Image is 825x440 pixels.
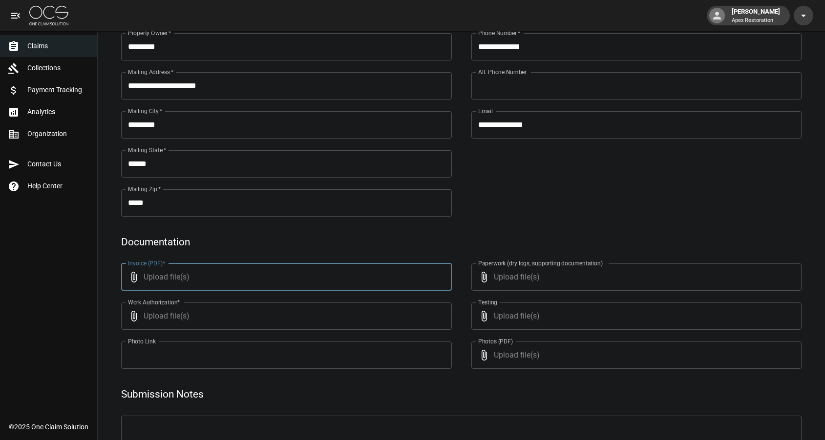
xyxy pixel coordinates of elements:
[728,7,784,24] div: [PERSON_NAME]
[128,68,173,76] label: Mailing Address
[27,129,89,139] span: Organization
[494,341,776,369] span: Upload file(s)
[29,6,68,25] img: ocs-logo-white-transparent.png
[6,6,25,25] button: open drawer
[27,181,89,191] span: Help Center
[478,68,527,76] label: Alt. Phone Number
[144,263,425,291] span: Upload file(s)
[144,302,425,330] span: Upload file(s)
[494,302,776,330] span: Upload file(s)
[128,337,156,345] label: Photo Link
[9,422,88,432] div: © 2025 One Claim Solution
[27,85,89,95] span: Payment Tracking
[478,298,497,306] label: Testing
[128,29,171,37] label: Property Owner
[27,63,89,73] span: Collections
[27,159,89,169] span: Contact Us
[128,259,166,267] label: Invoice (PDF)*
[478,259,603,267] label: Paperwork (dry logs, supporting documentation)
[27,107,89,117] span: Analytics
[128,185,161,193] label: Mailing Zip
[478,29,520,37] label: Phone Number
[27,41,89,51] span: Claims
[128,146,166,154] label: Mailing State
[494,263,776,291] span: Upload file(s)
[128,298,180,306] label: Work Authorization*
[128,107,163,115] label: Mailing City
[478,107,493,115] label: Email
[732,17,780,25] p: Apex Restoration
[478,337,513,345] label: Photos (PDF)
